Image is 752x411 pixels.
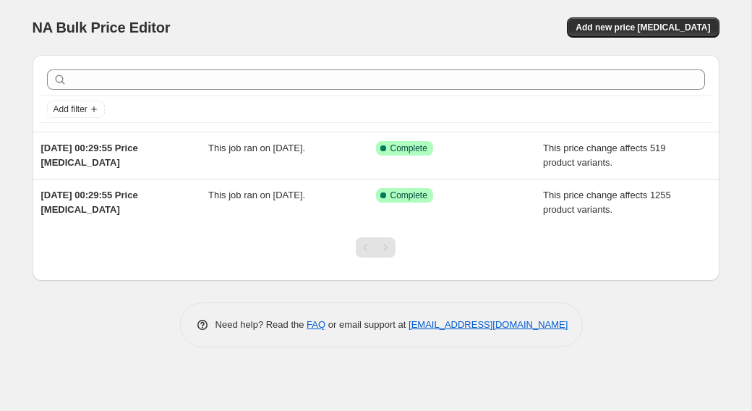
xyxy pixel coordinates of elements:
[215,319,307,330] span: Need help? Read the
[54,103,87,115] span: Add filter
[41,190,138,215] span: [DATE] 00:29:55 Price [MEDICAL_DATA]
[41,143,138,168] span: [DATE] 00:29:55 Price [MEDICAL_DATA]
[307,319,325,330] a: FAQ
[543,143,666,168] span: This price change affects 519 product variants.
[567,17,719,38] button: Add new price [MEDICAL_DATA]
[208,143,305,153] span: This job ran on [DATE].
[543,190,671,215] span: This price change affects 1255 product variants.
[325,319,409,330] span: or email support at
[576,22,710,33] span: Add new price [MEDICAL_DATA]
[208,190,305,200] span: This job ran on [DATE].
[356,237,396,258] nav: Pagination
[390,143,427,154] span: Complete
[33,20,171,35] span: NA Bulk Price Editor
[47,101,105,118] button: Add filter
[390,190,427,201] span: Complete
[409,319,568,330] a: [EMAIL_ADDRESS][DOMAIN_NAME]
